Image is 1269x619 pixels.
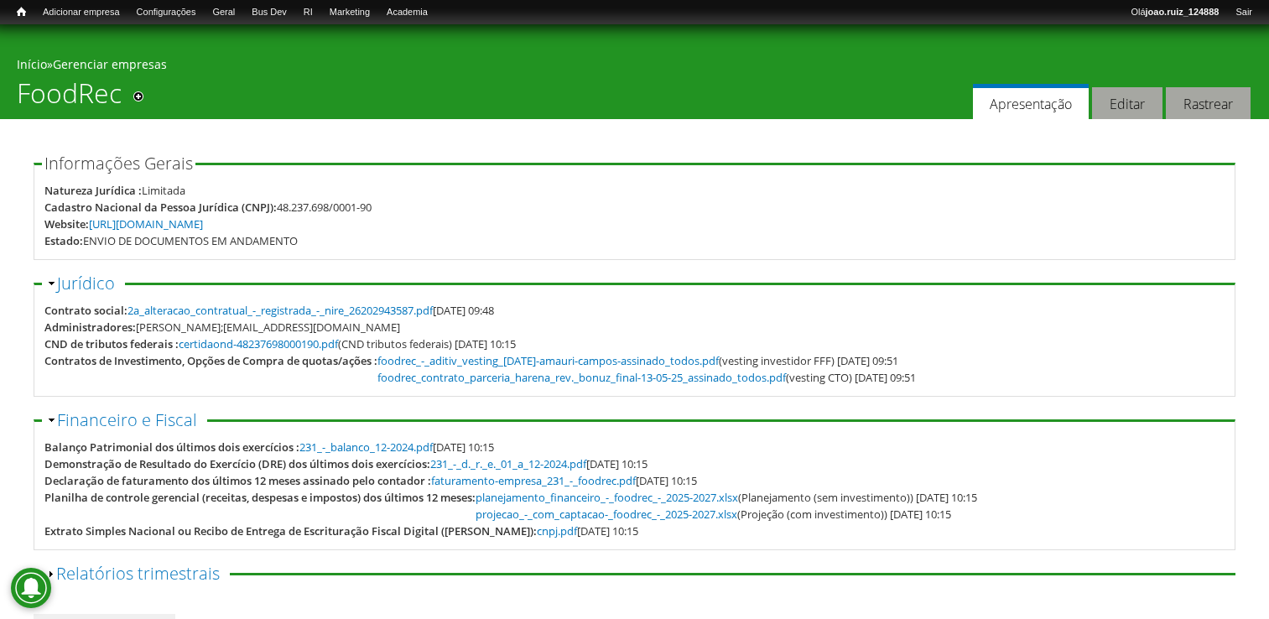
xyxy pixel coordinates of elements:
[44,352,377,369] div: Contratos de Investimento, Opções de Compra de quotas/ações :
[8,4,34,20] a: Início
[127,303,494,318] span: [DATE] 09:48
[44,439,299,455] div: Balanço Patrimonial dos últimos dois exercícios :
[44,232,83,249] div: Estado:
[377,353,719,368] a: foodrec_-_aditiv_vesting_[DATE]-amauri-campos-assinado_todos.pdf
[431,473,697,488] span: [DATE] 10:15
[378,4,436,21] a: Academia
[299,440,433,455] a: 231_-_balanco_12-2024.pdf
[34,4,128,21] a: Adicionar empresa
[17,56,47,72] a: Início
[17,56,1252,77] div: »
[142,182,185,199] div: Limitada
[377,370,916,385] span: (vesting CTO) [DATE] 09:51
[1092,87,1162,120] a: Editar
[44,319,136,336] div: Administradores:
[17,77,122,119] h1: FoodRec
[44,489,476,506] div: Planilha de controle gerencial (receitas, despesas e impostos) dos últimos 12 meses:
[44,216,89,232] div: Website:
[89,216,203,231] a: [URL][DOMAIN_NAME]
[57,408,197,431] a: Financeiro e Fiscal
[1227,4,1261,21] a: Sair
[299,440,494,455] span: [DATE] 10:15
[476,507,737,522] a: projecao_-_com_captacao-_foodrec_-_2025-2027.xlsx
[321,4,378,21] a: Marketing
[537,523,638,538] span: [DATE] 10:15
[295,4,321,21] a: RI
[1146,7,1220,17] strong: joao.ruiz_124888
[44,455,430,472] div: Demonstração de Resultado do Exercício (DRE) dos últimos dois exercícios:
[44,302,127,319] div: Contrato social:
[1166,87,1251,120] a: Rastrear
[179,336,516,351] span: (CND tributos federais) [DATE] 10:15
[53,56,167,72] a: Gerenciar empresas
[44,152,193,174] span: Informações Gerais
[136,319,400,336] div: [PERSON_NAME];[EMAIL_ADDRESS][DOMAIN_NAME]
[44,182,142,199] div: Natureza Jurídica :
[44,199,277,216] div: Cadastro Nacional da Pessoa Jurídica (CNPJ):
[476,490,977,505] span: (Planejamento (sem investimento)) [DATE] 10:15
[973,84,1089,120] a: Apresentação
[44,336,179,352] div: CND de tributos federais :
[377,353,898,368] span: (vesting investidor FFF) [DATE] 09:51
[127,303,433,318] a: 2a_alteracao_contratual_-_registrada_-_nire_26202943587.pdf
[56,562,220,585] a: Relatórios trimestrais
[1122,4,1227,21] a: Olájoao.ruiz_124888
[17,6,26,18] span: Início
[537,523,577,538] a: cnpj.pdf
[57,272,115,294] a: Jurídico
[277,199,372,216] div: 48.237.698/0001-90
[44,523,537,539] div: Extrato Simples Nacional ou Recibo de Entrega de Escrituração Fiscal Digital ([PERSON_NAME]):
[179,336,338,351] a: certidaond-48237698000190.pdf
[476,490,738,505] a: planejamento_financeiro_-_foodrec_-_2025-2027.xlsx
[431,473,636,488] a: faturamento-empresa_231_-_foodrec.pdf
[430,456,586,471] a: 231_-_d._r._e._01_a_12-2024.pdf
[377,370,786,385] a: foodrec_contrato_parceria_harena_rev._bonuz_final-13-05-25_assinado_todos.pdf
[128,4,205,21] a: Configurações
[476,507,951,522] span: (Projeção (com investimento)) [DATE] 10:15
[83,232,298,249] div: ENVIO DE DOCUMENTOS EM ANDAMENTO
[430,456,648,471] span: [DATE] 10:15
[44,472,431,489] div: Declaração de faturamento dos últimos 12 meses assinado pelo contador :
[204,4,243,21] a: Geral
[243,4,295,21] a: Bus Dev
